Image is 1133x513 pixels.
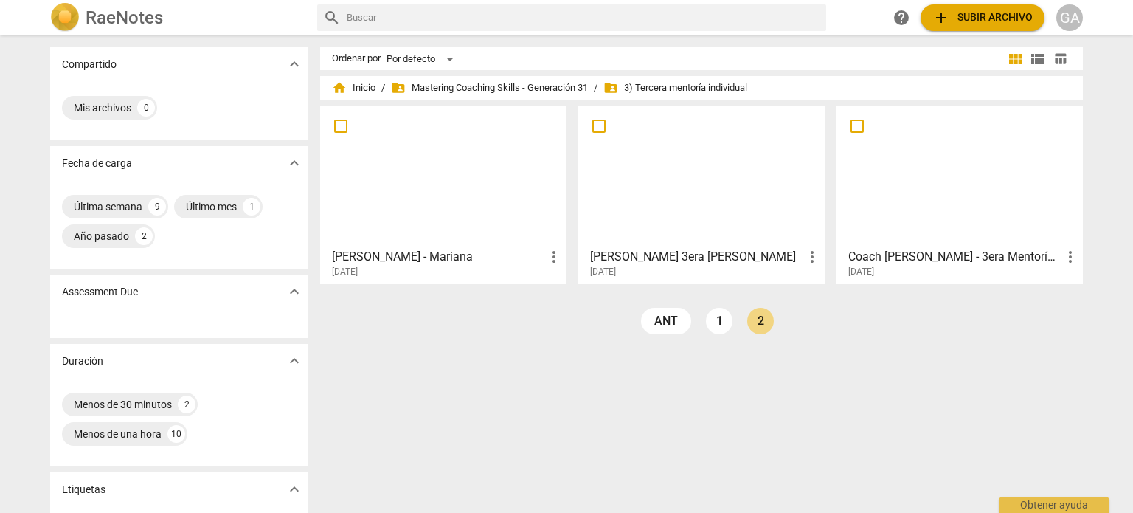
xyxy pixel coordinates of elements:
[1049,48,1071,70] button: Tabla
[888,4,915,31] a: Obtener ayuda
[186,199,237,214] div: Último mes
[1029,50,1047,68] span: view_list
[137,99,155,117] div: 0
[583,111,820,278] a: [PERSON_NAME] 3era [PERSON_NAME][DATE]
[848,266,874,278] span: [DATE]
[332,266,358,278] span: [DATE]
[848,248,1061,266] h3: Coach Roxana Guerrero - 3era Mentoría Individual
[74,100,131,115] div: Mis archivos
[999,497,1109,513] div: Obtener ayuda
[603,80,618,95] span: folder_shared
[62,284,138,300] p: Assessment Due
[285,154,303,172] span: expand_more
[893,9,910,27] span: help
[283,350,305,372] button: Mostrar más
[545,248,563,266] span: more_vert
[391,80,406,95] span: folder_shared
[803,248,821,266] span: more_vert
[932,9,950,27] span: add
[62,354,103,369] p: Duración
[594,83,597,94] span: /
[706,308,732,334] a: Page 1
[347,6,820,30] input: Buscar
[283,152,305,174] button: Mostrar más
[603,80,747,95] span: 3) Tercera mentoría individual
[283,478,305,500] button: Mostrar más
[1053,52,1067,66] span: table_chart
[62,57,117,72] p: Compartido
[391,80,588,95] span: Mastering Coaching Skills - Generación 31
[243,198,260,216] div: 1
[285,352,303,370] span: expand_more
[1056,4,1083,31] button: GA
[1005,48,1027,70] button: Cuadrícula
[1027,48,1049,70] button: Lista
[332,80,375,95] span: Inicio
[285,481,303,498] span: expand_more
[325,111,561,278] a: [PERSON_NAME] - Mariana[DATE]
[178,396,195,413] div: 2
[747,308,774,334] a: Page 2 is your current page
[74,397,172,412] div: Menos de 30 minutos
[74,229,129,244] div: Año pasado
[842,111,1078,278] a: Coach [PERSON_NAME] - 3era Mentoría Individual[DATE]
[332,80,347,95] span: home
[1061,248,1079,266] span: more_vert
[285,55,303,73] span: expand_more
[932,9,1033,27] span: Subir archivo
[283,280,305,303] button: Mostrar más
[283,53,305,75] button: Mostrar más
[381,83,385,94] span: /
[74,199,142,214] div: Última semana
[62,156,132,171] p: Fecha de carga
[50,3,80,32] img: Logo
[921,4,1044,31] button: Subir
[641,308,691,334] a: ant
[323,9,341,27] span: search
[167,425,185,443] div: 10
[135,227,153,245] div: 2
[332,248,545,266] h3: Cintia Alvado - Mariana
[285,283,303,300] span: expand_more
[74,427,162,441] div: Menos de una hora
[50,3,305,32] a: LogoRaeNotes
[590,266,616,278] span: [DATE]
[590,248,803,266] h3: Franco Cabrino 3era Mentoría
[1007,50,1025,68] span: view_module
[148,198,166,216] div: 9
[62,482,105,497] p: Etiquetas
[86,7,163,28] h2: RaeNotes
[332,53,381,64] div: Ordenar por
[387,47,459,71] div: Por defecto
